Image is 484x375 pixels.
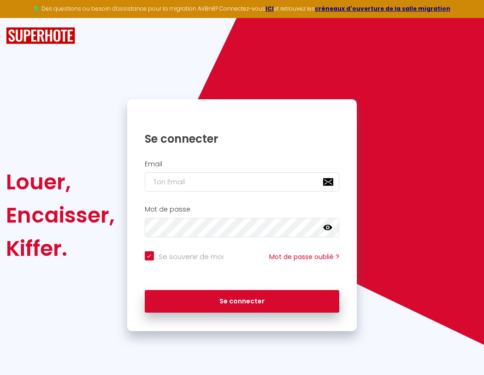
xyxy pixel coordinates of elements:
[6,27,75,44] img: SuperHote logo
[145,290,340,313] button: Se connecter
[145,160,340,168] h2: Email
[145,172,340,192] input: Ton Email
[6,199,115,232] div: Encaisser,
[315,5,450,12] a: créneaux d'ouverture de la salle migration
[269,252,339,261] a: Mot de passe oublié ?
[266,5,274,12] a: ICI
[6,232,115,265] div: Kiffer.
[145,206,340,213] h2: Mot de passe
[145,132,340,146] h1: Se connecter
[6,165,115,199] div: Louer,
